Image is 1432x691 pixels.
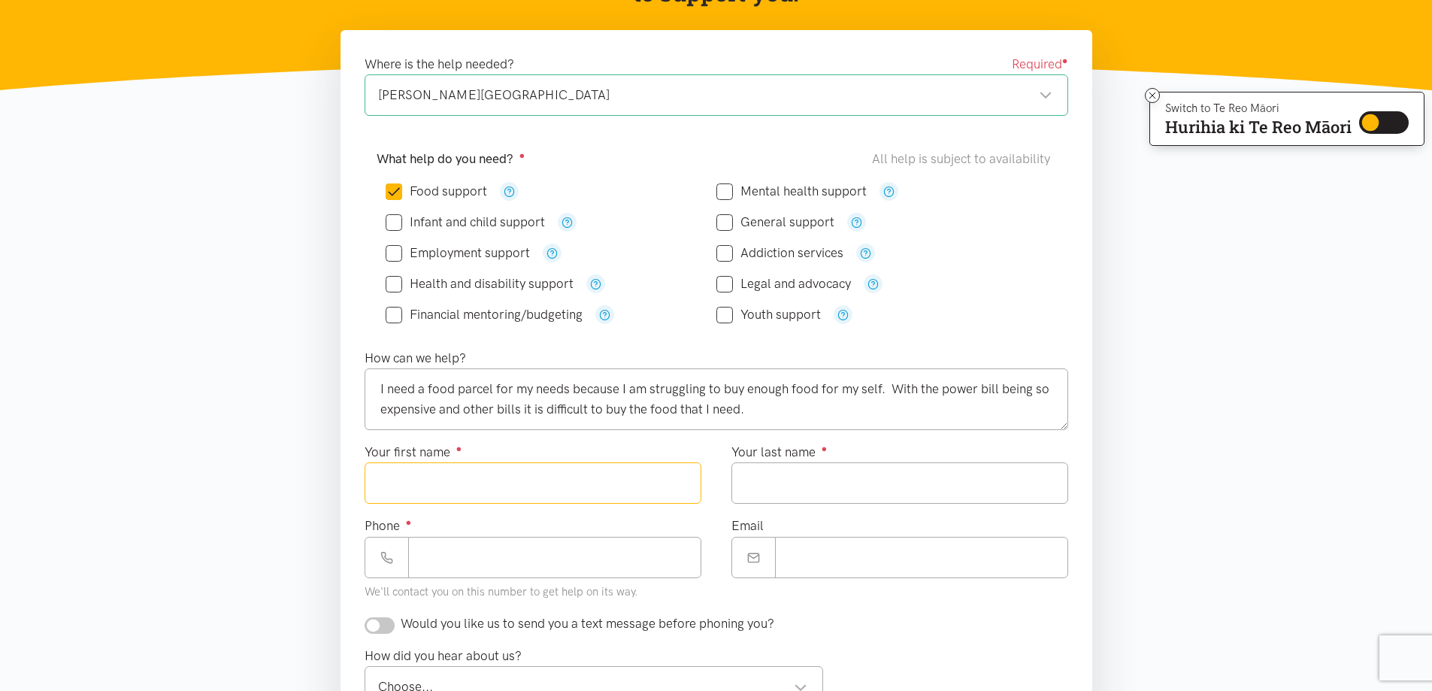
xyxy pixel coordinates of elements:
[365,516,412,536] label: Phone
[1062,55,1068,66] sup: ●
[386,185,487,198] label: Food support
[365,442,462,462] label: Your first name
[406,517,412,528] sup: ●
[365,348,466,368] label: How can we help?
[1012,54,1068,74] span: Required
[1165,120,1352,134] p: Hurihia ki Te Reo Māori
[378,85,1052,105] div: [PERSON_NAME][GEOGRAPHIC_DATA]
[822,443,828,454] sup: ●
[716,277,851,290] label: Legal and advocacy
[716,308,821,321] label: Youth support
[716,185,867,198] label: Mental health support
[408,537,701,578] input: Phone number
[401,616,774,631] span: Would you like us to send you a text message before phoning you?
[456,443,462,454] sup: ●
[386,216,545,229] label: Infant and child support
[519,150,525,161] sup: ●
[386,277,574,290] label: Health and disability support
[731,516,764,536] label: Email
[775,537,1068,578] input: Email
[386,247,530,259] label: Employment support
[1165,104,1352,113] p: Switch to Te Reo Māori
[731,442,828,462] label: Your last name
[365,54,514,74] label: Where is the help needed?
[377,149,525,169] label: What help do you need?
[716,247,843,259] label: Addiction services
[716,216,834,229] label: General support
[365,646,522,666] label: How did you hear about us?
[365,585,638,599] small: We'll contact you on this number to get help on its way.
[386,308,583,321] label: Financial mentoring/budgeting
[872,149,1056,169] div: All help is subject to availability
